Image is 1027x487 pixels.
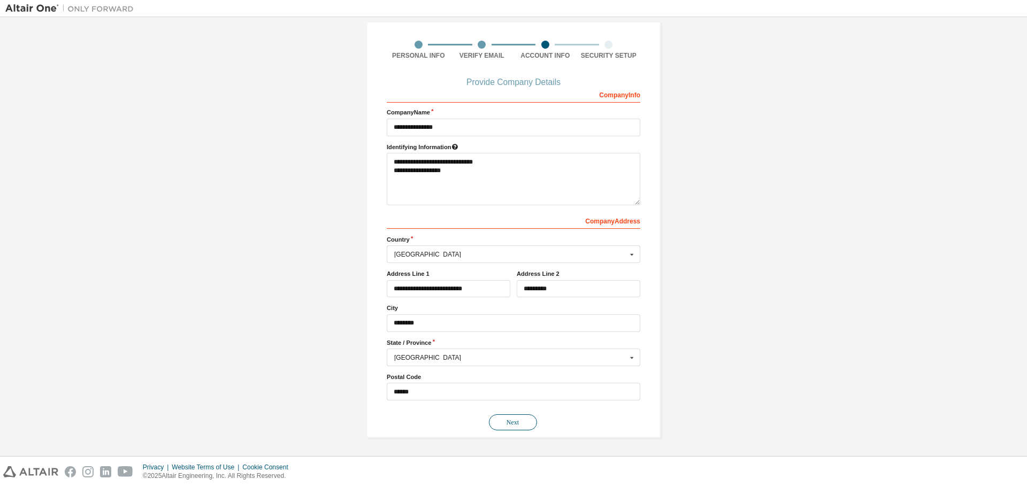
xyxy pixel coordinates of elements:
div: Cookie Consent [242,463,294,471]
label: Postal Code [387,373,640,381]
div: Company Address [387,212,640,229]
img: instagram.svg [82,466,94,477]
label: City [387,304,640,312]
label: Address Line 2 [517,269,640,278]
img: Altair One [5,3,139,14]
p: © 2025 Altair Engineering, Inc. All Rights Reserved. [143,471,295,481]
label: Address Line 1 [387,269,510,278]
img: youtube.svg [118,466,133,477]
div: Privacy [143,463,172,471]
div: Company Info [387,86,640,103]
div: Security Setup [577,51,641,60]
button: Next [489,414,537,430]
img: altair_logo.svg [3,466,58,477]
div: Website Terms of Use [172,463,242,471]
div: [GEOGRAPHIC_DATA] [394,354,627,361]
label: Country [387,235,640,244]
label: Please provide any information that will help our support team identify your company. Email and n... [387,143,640,151]
img: linkedin.svg [100,466,111,477]
div: Verify Email [450,51,514,60]
label: Company Name [387,108,640,117]
div: Provide Company Details [387,79,640,86]
div: [GEOGRAPHIC_DATA] [394,251,627,258]
img: facebook.svg [65,466,76,477]
label: State / Province [387,338,640,347]
div: Account Info [513,51,577,60]
div: Personal Info [387,51,450,60]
